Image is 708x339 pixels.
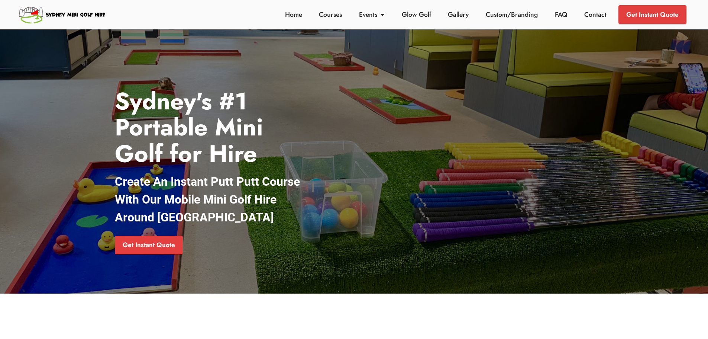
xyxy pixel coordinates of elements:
[553,10,569,19] a: FAQ
[115,236,183,255] a: Get Instant Quote
[115,84,263,171] strong: Sydney's #1 Portable Mini Golf for Hire
[618,5,686,24] a: Get Instant Quote
[484,10,540,19] a: Custom/Branding
[582,10,608,19] a: Contact
[317,10,344,19] a: Courses
[446,10,471,19] a: Gallery
[400,10,433,19] a: Glow Golf
[18,4,107,25] img: Sydney Mini Golf Hire
[283,10,304,19] a: Home
[357,10,387,19] a: Events
[115,175,300,224] strong: Create An Instant Putt Putt Course With Our Mobile Mini Golf Hire Around [GEOGRAPHIC_DATA]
